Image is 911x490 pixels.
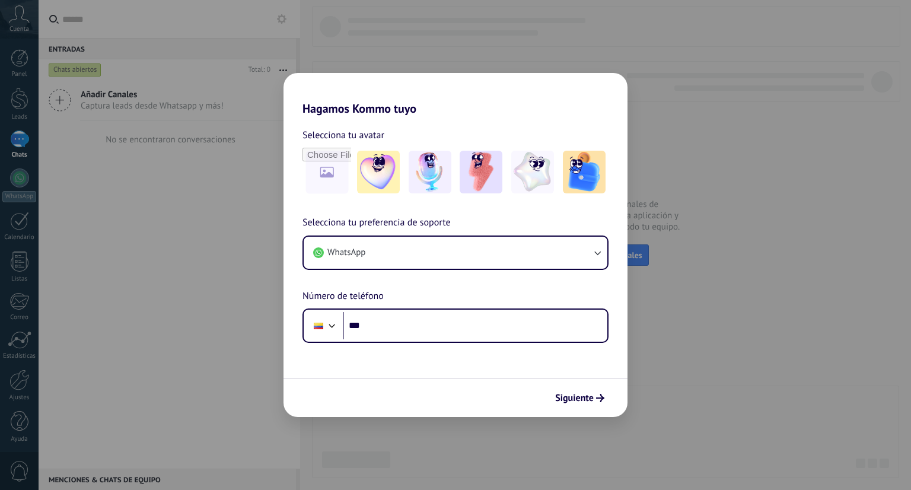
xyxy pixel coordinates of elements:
img: -3.jpeg [460,151,502,193]
img: -2.jpeg [409,151,451,193]
img: -4.jpeg [511,151,554,193]
img: -5.jpeg [563,151,606,193]
img: -1.jpeg [357,151,400,193]
span: Selecciona tu preferencia de soporte [302,215,451,231]
span: Selecciona tu avatar [302,128,384,143]
button: WhatsApp [304,237,607,269]
span: Siguiente [555,394,594,402]
div: Colombia: + 57 [307,313,330,338]
h2: Hagamos Kommo tuyo [284,73,627,116]
span: Número de teléfono [302,289,384,304]
button: Siguiente [550,388,610,408]
span: WhatsApp [327,247,365,259]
